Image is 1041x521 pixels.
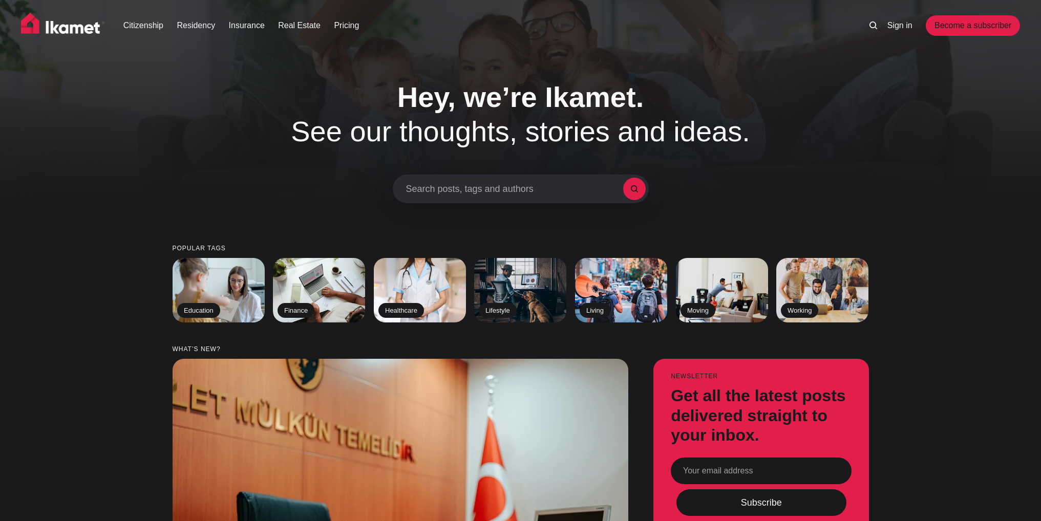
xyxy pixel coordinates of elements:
h2: Education [177,303,220,318]
a: Insurance [229,19,265,32]
h2: Healthcare [378,303,424,318]
a: Sign in [887,19,912,32]
button: Subscribe [676,489,846,516]
span: Search posts, tags and authors [406,184,623,195]
a: Finance [273,258,365,322]
small: What’s new? [173,346,869,353]
a: Residency [177,19,215,32]
h1: See our thoughts, stories and ideas. [260,80,782,148]
a: Become a subscriber [926,15,1020,36]
img: Ikamet home [21,13,105,38]
a: Pricing [334,19,359,32]
a: Moving [676,258,768,322]
h2: Lifestyle [479,303,517,318]
small: Newsletter [671,373,852,380]
h2: Living [580,303,610,318]
h2: Working [781,303,818,318]
a: Working [776,258,868,322]
input: Your email address [671,458,852,484]
a: Real Estate [278,19,321,32]
h2: Finance [278,303,314,318]
h3: Get all the latest posts delivered straight to your inbox. [671,386,852,445]
h2: Moving [681,303,715,318]
a: Lifestyle [474,258,566,322]
a: Living [575,258,667,322]
a: Healthcare [374,258,466,322]
small: Popular tags [173,245,869,252]
a: Citizenship [123,19,163,32]
a: Education [173,258,265,322]
span: Hey, we’re Ikamet. [397,81,644,113]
